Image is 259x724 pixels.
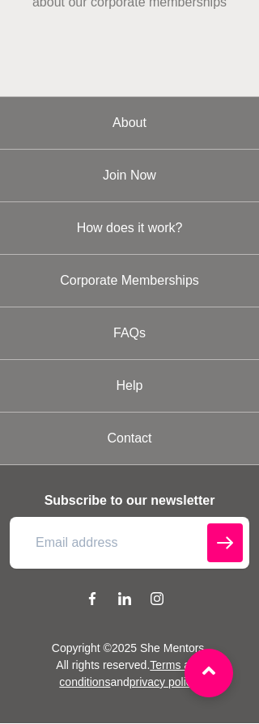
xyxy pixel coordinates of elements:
p: Copyright © 2025 She Mentors . [36,641,223,658]
p: All rights reserved. and . [36,658,223,692]
a: Facebook [76,582,108,621]
a: Instagram [141,582,173,621]
input: Email address [10,518,249,569]
a: privacy policy [129,676,197,689]
a: LinkedIn [108,582,141,621]
h4: Subscribe to our newsletter [10,492,249,511]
